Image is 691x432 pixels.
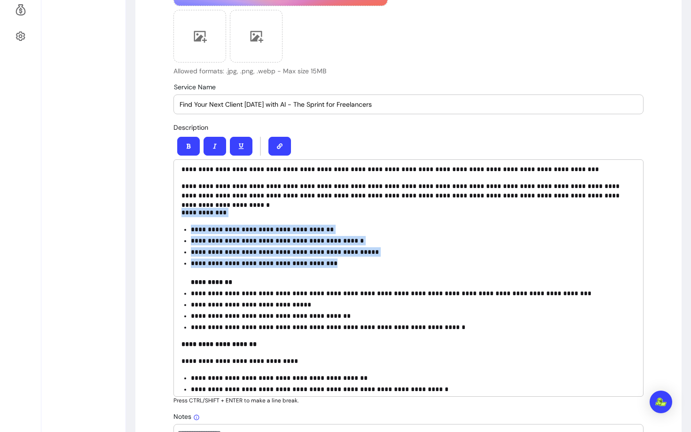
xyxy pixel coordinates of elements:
[173,123,208,132] span: Description
[180,100,637,109] input: Service Name
[650,391,672,413] div: Open Intercom Messenger
[173,397,644,404] p: Press CTRL/SHIFT + ENTER to make a line break.
[174,83,216,91] span: Service Name
[173,66,388,76] p: Allowed formats: .jpg, .png, .webp - Max size 15MB
[11,25,30,47] a: Settings
[173,412,200,421] span: Notes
